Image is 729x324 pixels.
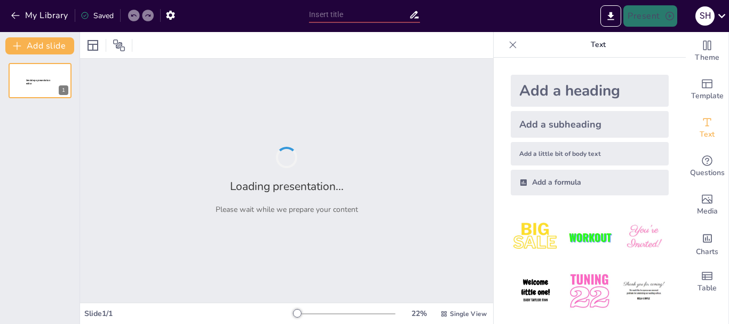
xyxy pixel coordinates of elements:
[84,309,293,319] div: Slide 1 / 1
[686,32,728,70] div: Change the overall theme
[686,109,728,147] div: Add text boxes
[230,179,344,194] h2: Loading presentation...
[511,111,669,138] div: Add a subheading
[619,266,669,316] img: 6.jpeg
[695,6,715,26] div: S H
[619,212,669,262] img: 3.jpeg
[696,246,718,258] span: Charts
[697,206,718,217] span: Media
[9,63,72,98] div: 1
[26,79,50,85] span: Sendsteps presentation editor
[686,70,728,109] div: Add ready made slides
[695,52,719,64] span: Theme
[216,204,358,215] p: Please wait while we prepare your content
[81,11,114,21] div: Saved
[700,129,715,140] span: Text
[5,37,74,54] button: Add slide
[695,5,715,27] button: S H
[511,142,669,165] div: Add a little bit of body text
[565,212,614,262] img: 2.jpeg
[59,85,68,95] div: 1
[511,212,560,262] img: 1.jpeg
[450,310,487,318] span: Single View
[511,170,669,195] div: Add a formula
[406,309,432,319] div: 22 %
[8,7,73,24] button: My Library
[686,263,728,301] div: Add a table
[565,266,614,316] img: 5.jpeg
[113,39,125,52] span: Position
[84,37,101,54] div: Layout
[600,5,621,27] button: Export to PowerPoint
[691,90,724,102] span: Template
[623,5,677,27] button: Present
[511,75,669,107] div: Add a heading
[686,186,728,224] div: Add images, graphics, shapes or video
[698,282,717,294] span: Table
[686,147,728,186] div: Get real-time input from your audience
[686,224,728,263] div: Add charts and graphs
[690,167,725,179] span: Questions
[521,32,675,58] p: Text
[511,266,560,316] img: 4.jpeg
[309,7,409,22] input: Insert title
